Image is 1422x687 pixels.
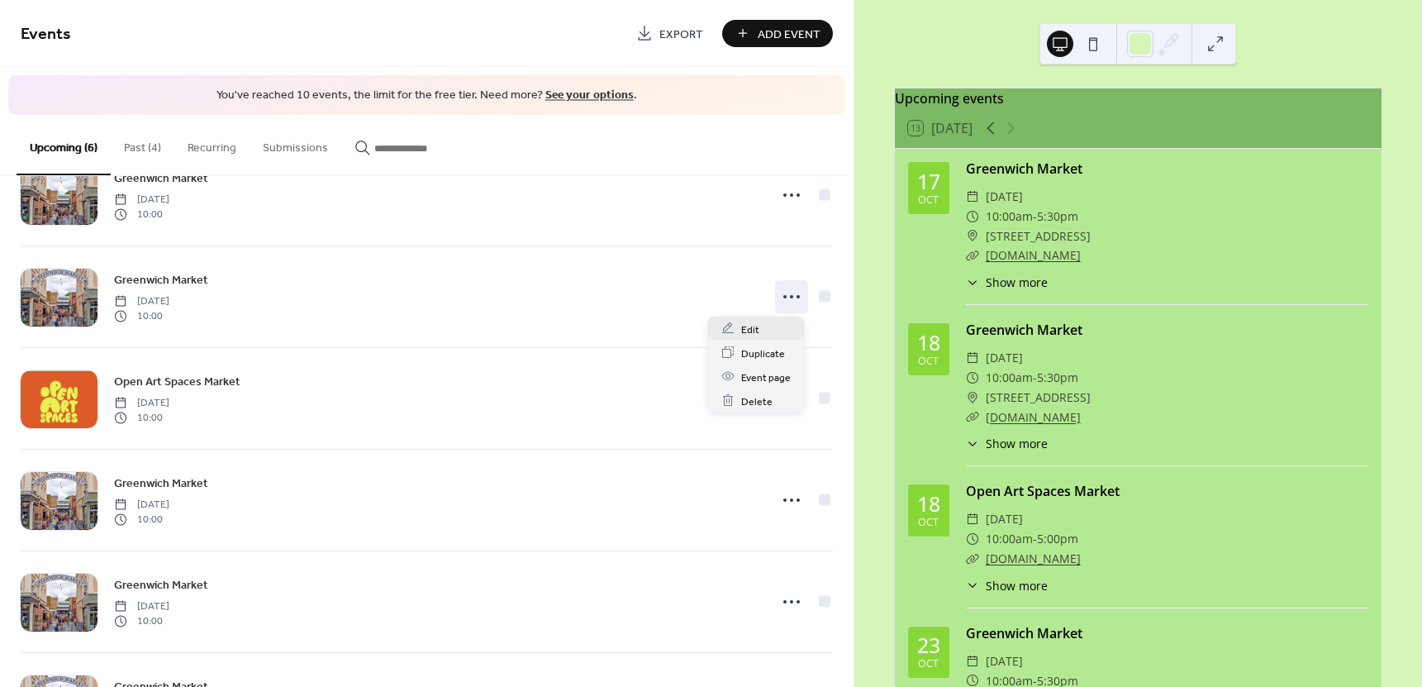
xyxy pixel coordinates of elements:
[917,332,940,353] div: 18
[966,246,979,265] div: ​
[986,551,1081,566] a: [DOMAIN_NAME]
[918,518,939,528] div: Oct
[174,115,250,174] button: Recurring
[114,576,208,594] span: Greenwich Market
[966,509,979,529] div: ​
[966,577,1048,594] button: ​Show more
[741,321,759,338] span: Edit
[986,274,1048,291] span: Show more
[986,368,1033,388] span: 10:00am
[966,227,979,246] div: ​
[918,356,939,367] div: Oct
[986,227,1091,246] span: [STREET_ADDRESS]
[986,187,1023,207] span: [DATE]
[21,18,71,50] span: Events
[966,274,1048,291] button: ​Show more
[545,84,634,107] a: See your options
[114,395,169,410] span: [DATE]
[114,293,169,308] span: [DATE]
[741,393,773,410] span: Delete
[966,651,979,671] div: ​
[111,115,174,174] button: Past (4)
[966,577,979,594] div: ​
[114,373,240,390] span: Open Art Spaces Market
[114,475,208,492] span: Greenwich Market
[986,651,1023,671] span: [DATE]
[986,409,1081,425] a: [DOMAIN_NAME]
[114,169,208,187] span: Greenwich Market
[917,494,940,514] div: 18
[17,115,111,175] button: Upcoming (6)
[114,599,169,613] span: [DATE]
[1033,368,1037,388] span: -
[986,529,1033,549] span: 10:00am
[114,208,169,222] span: 10:00
[741,345,785,362] span: Duplicate
[1037,368,1078,388] span: 5:30pm
[895,88,1382,108] div: Upcoming events
[114,614,169,629] span: 10:00
[114,169,208,188] a: Greenwich Market
[966,624,1082,642] a: Greenwich Market
[659,26,703,43] span: Export
[966,435,979,452] div: ​
[986,348,1023,368] span: [DATE]
[966,348,979,368] div: ​
[986,207,1033,227] span: 10:00am
[918,195,939,206] div: Oct
[1037,207,1078,227] span: 5:30pm
[917,171,940,192] div: 17
[1033,207,1037,227] span: -
[966,207,979,227] div: ​
[966,274,979,291] div: ​
[966,160,1082,178] a: Greenwich Market
[966,482,1120,500] a: Open Art Spaces Market
[966,529,979,549] div: ​
[114,270,208,289] a: Greenwich Market
[986,435,1048,452] span: Show more
[966,187,979,207] div: ​
[624,20,716,47] a: Export
[986,509,1023,529] span: [DATE]
[114,411,169,426] span: 10:00
[986,388,1091,408] span: [STREET_ADDRESS]
[114,192,169,207] span: [DATE]
[986,577,1048,594] span: Show more
[114,474,208,493] a: Greenwich Market
[966,321,1082,339] a: Greenwich Market
[986,247,1081,263] a: [DOMAIN_NAME]
[250,115,341,174] button: Submissions
[1037,529,1078,549] span: 5:00pm
[966,408,979,427] div: ​
[114,271,208,289] span: Greenwich Market
[966,388,979,408] div: ​
[917,635,940,656] div: 23
[114,309,169,324] span: 10:00
[114,575,208,594] a: Greenwich Market
[25,88,829,104] span: You've reached 10 events, the limit for the free tier. Need more? .
[114,513,169,527] span: 10:00
[966,549,979,569] div: ​
[114,372,240,391] a: Open Art Spaces Market
[966,435,1048,452] button: ​Show more
[741,369,791,386] span: Event page
[918,659,939,670] div: Oct
[1033,529,1037,549] span: -
[966,368,979,388] div: ​
[114,497,169,512] span: [DATE]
